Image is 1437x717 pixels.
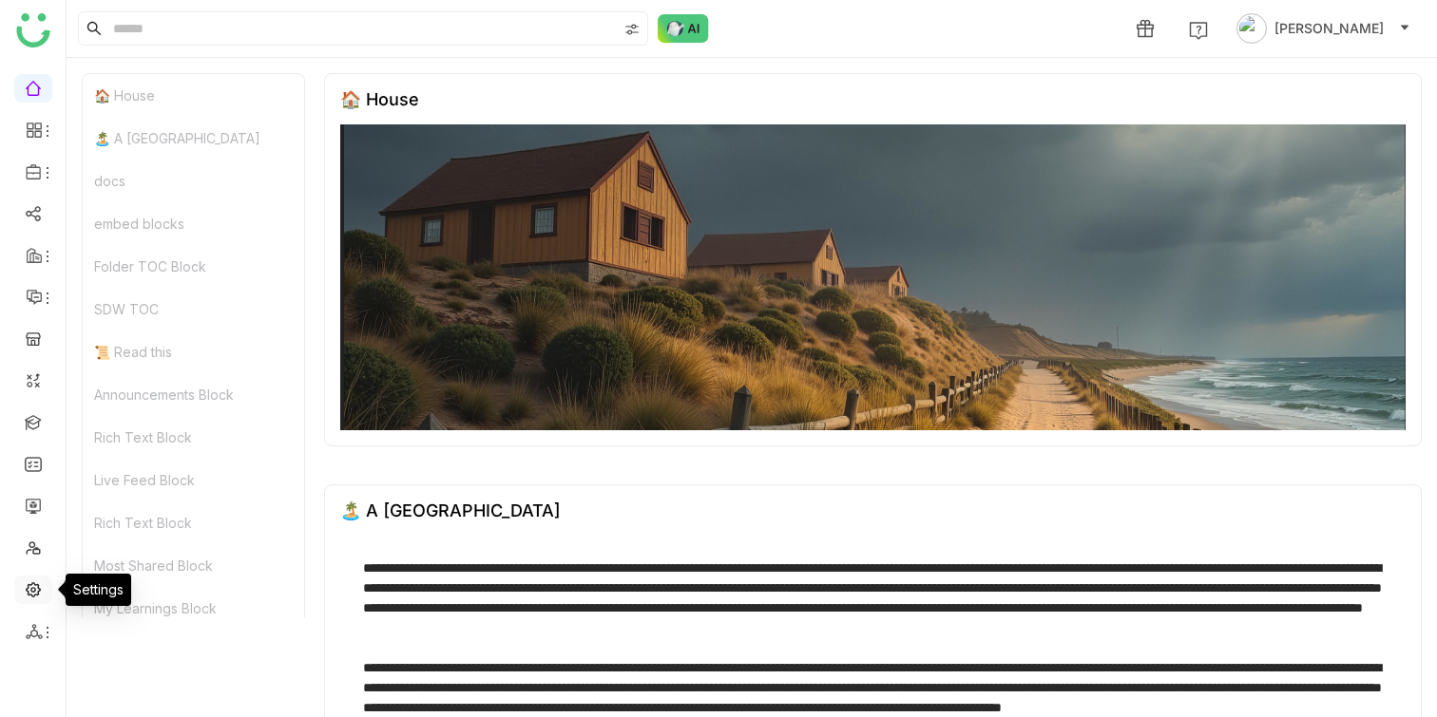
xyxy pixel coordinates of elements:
[83,501,304,544] div: Rich Text Block
[340,500,561,520] div: 🏝️ A [GEOGRAPHIC_DATA]
[340,124,1406,430] img: 68553b2292361c547d91f02a
[83,288,304,330] div: SDW TOC
[83,74,304,117] div: 🏠 House
[1274,18,1384,39] span: [PERSON_NAME]
[83,459,304,501] div: Live Feed Block
[1189,21,1208,40] img: help.svg
[83,330,304,373] div: 📜 Read this
[83,587,304,630] div: My Learnings Block
[83,160,304,202] div: docs
[1236,13,1267,44] img: avatar
[83,373,304,416] div: Announcements Block
[83,544,304,587] div: Most Shared Block
[83,416,304,459] div: Rich Text Block
[340,89,419,109] div: 🏠 House
[83,245,304,288] div: Folder TOC Block
[624,22,640,37] img: search-type.svg
[83,202,304,245] div: embed blocks
[83,117,304,160] div: 🏝️ A [GEOGRAPHIC_DATA]
[16,13,50,47] img: logo
[66,574,131,606] div: Settings
[658,14,709,43] img: ask-buddy-normal.svg
[1233,13,1414,44] button: [PERSON_NAME]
